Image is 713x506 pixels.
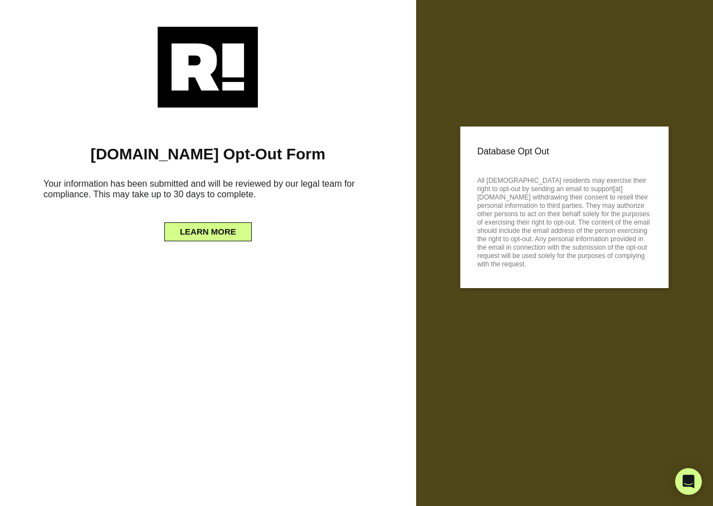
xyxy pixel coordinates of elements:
a: LEARN MORE [164,224,252,233]
h6: Your information has been submitted and will be reviewed by our legal team for compliance. This m... [17,174,399,208]
p: All [DEMOGRAPHIC_DATA] residents may exercise their right to opt-out by sending an email to suppo... [477,173,652,269]
p: Database Opt Out [477,143,652,160]
img: Retention.com [158,27,258,108]
button: LEARN MORE [164,222,252,241]
div: Open Intercom Messenger [675,468,702,495]
h1: [DOMAIN_NAME] Opt-Out Form [17,145,399,164]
